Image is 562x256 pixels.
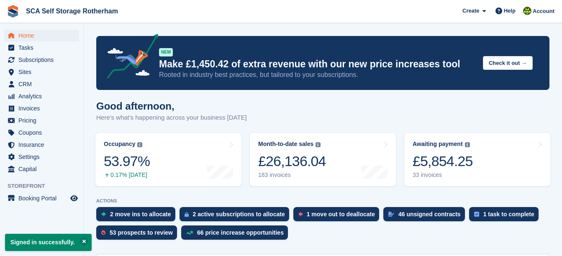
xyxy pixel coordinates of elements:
[18,42,69,54] span: Tasks
[104,172,150,179] div: 0.17% [DATE]
[4,192,79,204] a: menu
[258,153,326,170] div: £26,136.04
[469,207,543,225] a: 1 task to complete
[159,48,173,56] div: NEW
[101,212,106,217] img: move_ins_to_allocate_icon-fdf77a2bb77ea45bf5b3d319d69a93e2d87916cf1d5bf7949dd705db3b84f3ca.svg
[413,153,473,170] div: £5,854.25
[95,133,241,186] a: Occupancy 53.97% 0.17% [DATE]
[181,225,292,244] a: 66 price increase opportunities
[193,211,285,218] div: 2 active subscriptions to allocate
[250,133,396,186] a: Month-to-date sales £26,136.04 183 invoices
[316,142,321,147] img: icon-info-grey-7440780725fd019a000dd9b08b2336e03edf1995a4989e88bcd33f0948082b44.svg
[404,133,550,186] a: Awaiting payment £5,854.25 33 invoices
[413,172,473,179] div: 33 invoices
[18,90,69,102] span: Analytics
[110,229,173,236] div: 53 prospects to review
[4,163,79,175] a: menu
[8,182,83,190] span: Storefront
[504,7,516,15] span: Help
[462,7,479,15] span: Create
[18,102,69,114] span: Invoices
[388,212,394,217] img: contract_signature_icon-13c848040528278c33f63329250d36e43548de30e8caae1d1a13099fd9432cc5.svg
[18,192,69,204] span: Booking Portal
[100,34,159,82] img: price-adjustments-announcement-icon-8257ccfd72463d97f412b2fc003d46551f7dbcb40ab6d574587a9cd5c0d94...
[180,207,293,225] a: 2 active subscriptions to allocate
[4,78,79,90] a: menu
[18,30,69,41] span: Home
[7,5,19,18] img: stora-icon-8386f47178a22dfd0bd8f6a31ec36ba5ce8667c1dd55bd0f319d3a0aa187defe.svg
[533,7,554,15] span: Account
[197,229,284,236] div: 66 price increase opportunities
[4,115,79,126] a: menu
[96,100,247,112] h1: Good afternoon,
[96,113,247,123] p: Here's what's happening across your business [DATE]
[185,212,189,217] img: active_subscription_to_allocate_icon-d502201f5373d7db506a760aba3b589e785aa758c864c3986d89f69b8ff3...
[258,141,313,148] div: Month-to-date sales
[159,58,476,70] p: Make £1,450.42 of extra revenue with our new price increases tool
[4,42,79,54] a: menu
[18,163,69,175] span: Capital
[18,127,69,138] span: Coupons
[4,30,79,41] a: menu
[4,54,79,66] a: menu
[258,172,326,179] div: 183 invoices
[4,102,79,114] a: menu
[18,115,69,126] span: Pricing
[18,66,69,78] span: Sites
[104,141,135,148] div: Occupancy
[18,54,69,66] span: Subscriptions
[69,193,79,203] a: Preview store
[4,66,79,78] a: menu
[383,207,469,225] a: 46 unsigned contracts
[398,211,461,218] div: 46 unsigned contracts
[4,139,79,151] a: menu
[474,212,479,217] img: task-75834270c22a3079a89374b754ae025e5fb1db73e45f91037f5363f120a921f8.svg
[18,78,69,90] span: CRM
[18,139,69,151] span: Insurance
[4,127,79,138] a: menu
[483,56,533,70] button: Check it out →
[4,151,79,163] a: menu
[96,207,180,225] a: 2 move ins to allocate
[137,142,142,147] img: icon-info-grey-7440780725fd019a000dd9b08b2336e03edf1995a4989e88bcd33f0948082b44.svg
[465,142,470,147] img: icon-info-grey-7440780725fd019a000dd9b08b2336e03edf1995a4989e88bcd33f0948082b44.svg
[298,212,303,217] img: move_outs_to_deallocate_icon-f764333ba52eb49d3ac5e1228854f67142a1ed5810a6f6cc68b1a99e826820c5.svg
[5,234,92,251] p: Signed in successfully.
[186,231,193,235] img: price_increase_opportunities-93ffe204e8149a01c8c9dc8f82e8f89637d9d84a8eef4429ea346261dce0b2c0.svg
[23,4,121,18] a: SCA Self Storage Rotherham
[4,90,79,102] a: menu
[18,151,69,163] span: Settings
[101,230,105,235] img: prospect-51fa495bee0391a8d652442698ab0144808aea92771e9ea1ae160a38d050c398.svg
[104,153,150,170] div: 53.97%
[110,211,171,218] div: 2 move ins to allocate
[159,70,476,79] p: Rooted in industry best practices, but tailored to your subscriptions.
[307,211,375,218] div: 1 move out to deallocate
[413,141,463,148] div: Awaiting payment
[96,198,549,204] p: ACTIONS
[483,211,534,218] div: 1 task to complete
[96,225,181,244] a: 53 prospects to review
[293,207,383,225] a: 1 move out to deallocate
